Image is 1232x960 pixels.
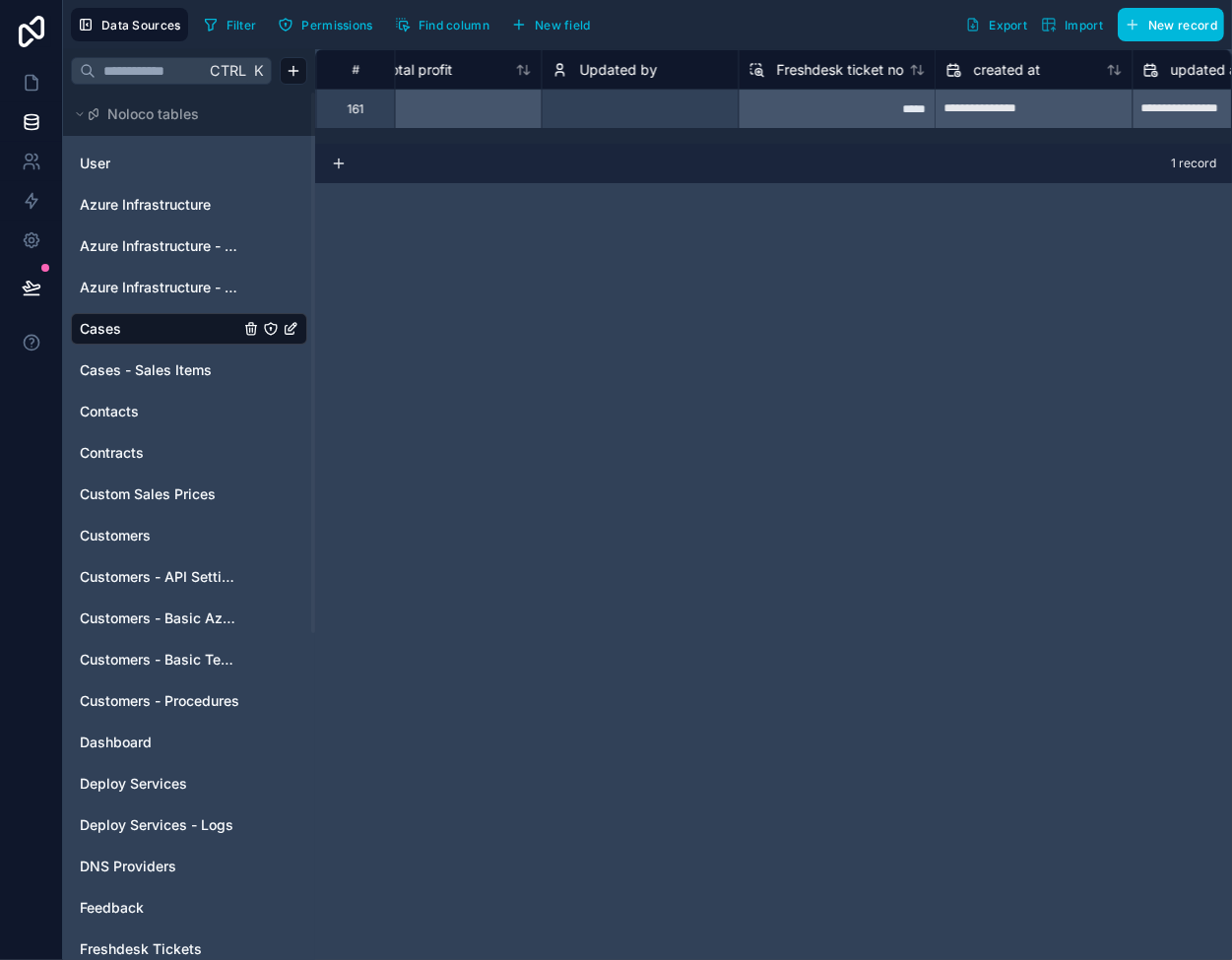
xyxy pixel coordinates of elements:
a: Custom Sales Prices [80,484,239,504]
span: Cases [80,319,121,339]
div: Customers - API Settings [71,561,307,593]
span: Freshdesk Tickets [80,939,202,959]
a: Feedback [80,898,239,918]
span: Ctrl [208,58,248,83]
div: Azure Infrastructure - IP Management [71,272,307,303]
a: Customers - Basic Azure Info [80,608,239,628]
span: Deploy Services - Logs [80,815,233,835]
div: Azure Infrastructure [71,189,307,221]
a: Cases - Sales Items [80,360,239,380]
div: DNS Providers [71,851,307,882]
a: Permissions [271,10,387,39]
a: New record [1110,8,1224,41]
a: Azure Infrastructure - Domain or Workgroup [80,236,239,256]
div: User [71,148,307,179]
a: Azure Infrastructure [80,195,239,215]
a: Azure Infrastructure - IP Management [80,278,239,297]
a: DNS Providers [80,857,239,876]
button: New record [1118,8,1224,41]
button: Noloco tables [71,100,295,128]
div: Customers - Basic Tech Info [71,644,307,675]
a: Freshdesk Tickets [80,939,239,959]
a: Deploy Services - Logs [80,815,239,835]
div: Contacts [71,396,307,427]
a: Contracts [80,443,239,463]
span: Noloco tables [107,104,199,124]
button: Find column [388,10,496,39]
span: Customers [80,526,151,545]
div: Deploy Services - Logs [71,809,307,841]
span: Import [1065,18,1103,32]
span: Filter [227,18,257,32]
div: # [331,62,379,77]
button: Import [1034,8,1110,41]
div: Customers [71,520,307,551]
span: Deploy Services [80,774,187,794]
span: Cases - Sales Items [80,360,212,380]
a: Contacts [80,402,239,421]
div: Cases - Sales Items [71,354,307,386]
div: Azure Infrastructure - Domain or Workgroup [71,230,307,262]
span: Find column [419,18,489,32]
a: Customers [80,526,239,545]
span: Azure Infrastructure [80,195,211,215]
span: Data Sources [101,18,181,32]
span: Contracts [80,443,144,463]
a: Customers - API Settings [80,567,239,587]
div: 161 [347,101,363,117]
div: Feedback [71,892,307,924]
span: New record [1148,18,1217,32]
a: Deploy Services [80,774,239,794]
div: Deploy Services [71,768,307,800]
span: Contacts [80,402,139,421]
span: Export [989,18,1027,32]
span: 1 record [1171,156,1216,171]
span: Total profit [382,60,452,80]
span: Dashboard [80,733,152,752]
span: User [80,154,110,173]
a: Customers - Procedures [80,691,239,711]
button: New field [504,10,598,39]
div: Cases [71,313,307,345]
span: created at [973,60,1040,80]
div: Contracts [71,437,307,469]
button: Permissions [271,10,379,39]
a: Dashboard [80,733,239,752]
div: Dashboard [71,727,307,758]
span: DNS Providers [80,857,176,876]
span: Feedback [80,898,144,918]
span: Custom Sales Prices [80,484,216,504]
button: Filter [196,10,264,39]
div: Customers - Procedures [71,685,307,717]
a: Customers - Basic Tech Info [80,650,239,670]
span: New field [535,18,591,32]
span: Permissions [301,18,372,32]
span: Updated by [579,60,657,80]
span: K [251,64,265,78]
button: Data Sources [71,8,188,41]
a: User [80,154,239,173]
button: Export [958,8,1034,41]
span: Freshdesk ticket no [776,60,903,80]
div: Custom Sales Prices [71,479,307,510]
a: Cases [80,319,239,339]
div: Customers - Basic Azure Info [71,603,307,634]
